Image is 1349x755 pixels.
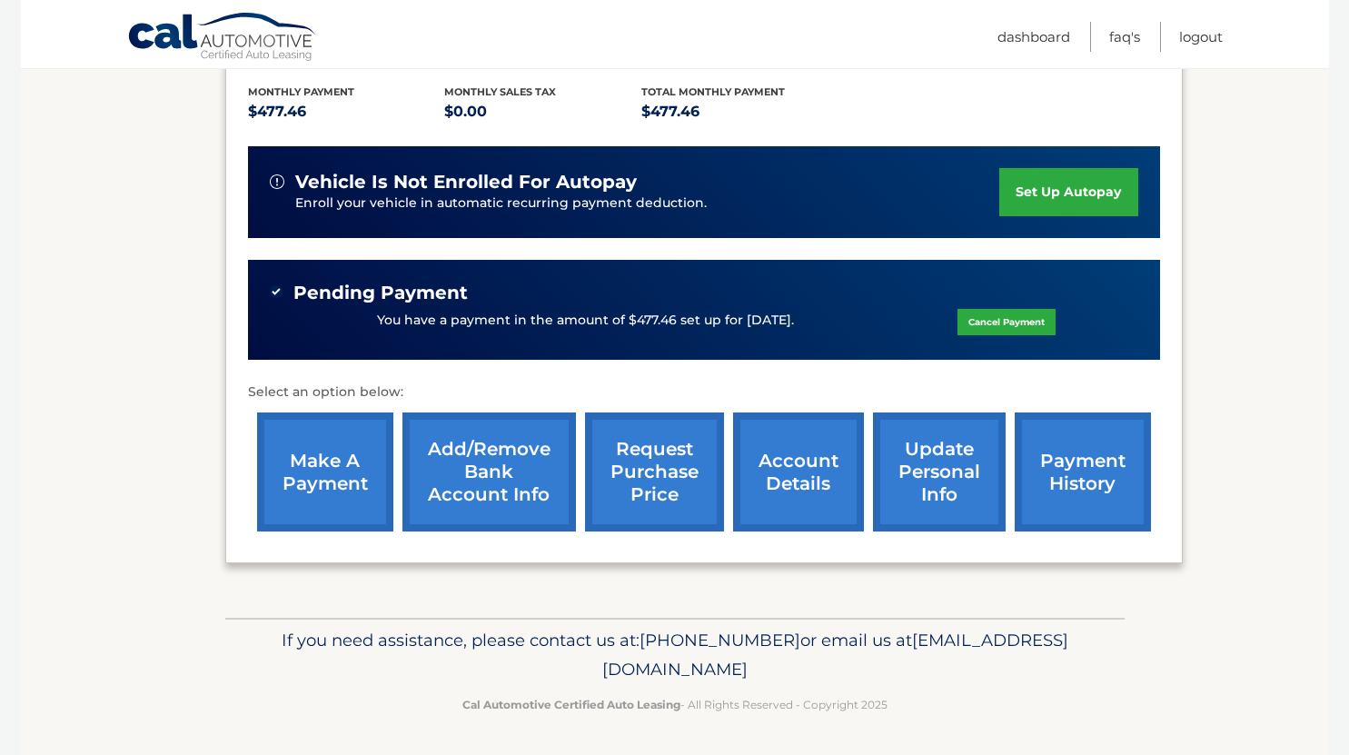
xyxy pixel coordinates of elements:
[957,309,1056,335] a: Cancel Payment
[237,695,1113,714] p: - All Rights Reserved - Copyright 2025
[295,171,637,194] span: vehicle is not enrolled for autopay
[377,311,794,331] p: You have a payment in the amount of $477.46 set up for [DATE].
[295,194,1000,214] p: Enroll your vehicle in automatic recurring payment deduction.
[1015,412,1151,531] a: payment history
[997,22,1070,52] a: Dashboard
[444,85,556,98] span: Monthly sales Tax
[641,85,785,98] span: Total Monthly Payment
[270,174,284,189] img: alert-white.svg
[248,99,445,124] p: $477.46
[641,99,838,124] p: $477.46
[248,382,1160,403] p: Select an option below:
[402,412,576,531] a: Add/Remove bank account info
[585,412,724,531] a: request purchase price
[1109,22,1140,52] a: FAQ's
[733,412,864,531] a: account details
[999,168,1137,216] a: set up autopay
[602,630,1068,680] span: [EMAIL_ADDRESS][DOMAIN_NAME]
[257,412,393,531] a: make a payment
[1179,22,1223,52] a: Logout
[237,626,1113,684] p: If you need assistance, please contact us at: or email us at
[270,285,283,298] img: check-green.svg
[444,99,641,124] p: $0.00
[293,282,468,304] span: Pending Payment
[248,85,354,98] span: Monthly Payment
[462,698,680,711] strong: Cal Automotive Certified Auto Leasing
[873,412,1006,531] a: update personal info
[640,630,800,651] span: [PHONE_NUMBER]
[127,12,318,65] a: Cal Automotive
